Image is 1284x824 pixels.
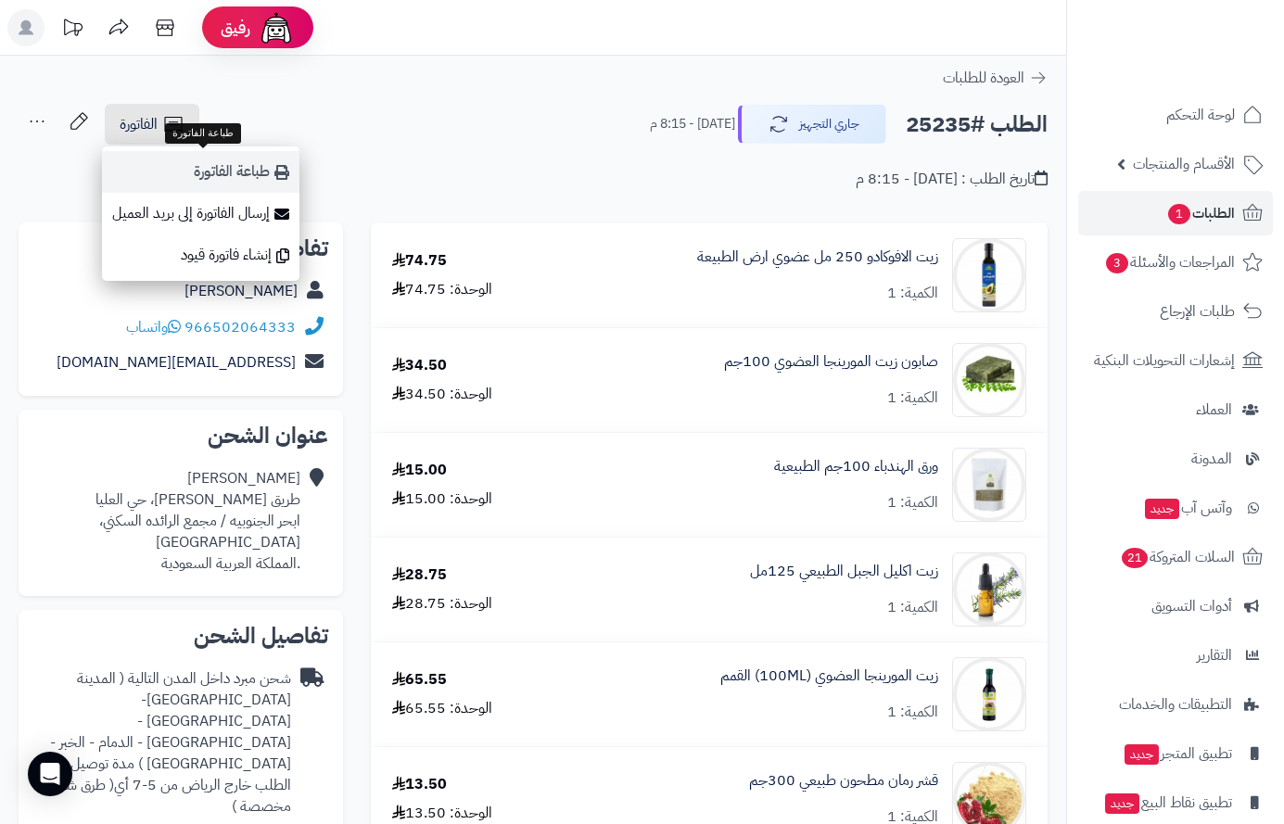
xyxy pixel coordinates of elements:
[258,9,295,46] img: ai-face.png
[392,355,447,376] div: 34.50
[738,105,886,144] button: جاري التجهيز
[1103,790,1232,816] span: تطبيق نقاط البيع
[1123,741,1232,767] span: تطبيق المتجر
[102,235,299,276] a: إنشاء فاتورة قيود
[1078,240,1273,285] a: المراجعات والأسئلة3
[184,316,296,338] a: 966502064333
[120,113,158,135] span: الفاتورة
[33,468,300,574] div: [PERSON_NAME] طريق [PERSON_NAME]، حي العليا ابحر الجنوبيه / مجمع الرائده السكني، [GEOGRAPHIC_DATA...
[906,106,1048,144] h2: الطلب #25235
[650,115,735,133] small: [DATE] - 8:15 م
[1160,298,1235,324] span: طلبات الإرجاع
[749,770,938,792] a: قشر رمان مطحون طبيعي 300جم
[105,104,199,145] a: الفاتورة
[57,351,296,374] a: [EMAIL_ADDRESS][DOMAIN_NAME]
[943,67,1048,89] a: العودة للطلبات
[33,237,328,260] h2: تفاصيل العميل
[1078,191,1273,235] a: الطلبات1
[102,151,299,193] a: طباعة الفاتورة
[953,448,1025,522] img: 1737458260-%D9%87%D9%86%D8%A8%D8%AF%D8%A7%D8%A1%20-90x90.jpg
[1078,387,1273,432] a: العملاء
[750,561,938,582] a: زيت اكليل الجبل الطبيعي 125مل
[1166,102,1235,128] span: لوحة التحكم
[1078,289,1273,334] a: طلبات الإرجاع
[774,456,938,477] a: ورق الهندباء 100جم الطبيعية
[392,460,447,481] div: 15.00
[1105,793,1139,814] span: جديد
[1078,633,1273,678] a: التقارير
[887,492,938,513] div: الكمية: 1
[392,564,447,586] div: 28.75
[1078,731,1273,776] a: تطبيق المتجرجديد
[856,169,1048,190] div: تاريخ الطلب : [DATE] - 8:15 م
[165,123,241,144] div: طباعة الفاتورة
[392,698,492,719] div: الوحدة: 65.55
[102,193,299,235] a: إرسال الفاتورة إلى بريد العميل
[392,279,492,300] div: الوحدة: 74.75
[953,657,1025,731] img: 1737735627-6281000897225-90x90.jpg
[1145,499,1179,519] span: جديد
[887,283,938,304] div: الكمية: 1
[221,17,250,39] span: رفيق
[1094,348,1235,374] span: إشعارات التحويلات البنكية
[1078,93,1273,137] a: لوحة التحكم
[1078,535,1273,579] a: السلات المتروكة21
[392,488,492,510] div: الوحدة: 15.00
[1143,495,1232,521] span: وآتس آب
[49,9,95,51] a: تحديثات المنصة
[1078,338,1273,383] a: إشعارات التحويلات البنكية
[720,666,938,687] a: زيت المورينجا العضوي (100ML) القمم
[184,280,298,302] a: [PERSON_NAME]
[1168,204,1190,224] span: 1
[1078,486,1273,530] a: وآتس آبجديد
[943,67,1024,89] span: العودة للطلبات
[953,238,1025,312] img: avocado-oil-1_7-90x90.jpg
[953,552,1025,627] img: 1692852691-1021023-90x90.png
[392,384,492,405] div: الوحدة: 34.50
[1166,200,1235,226] span: الطلبات
[33,625,328,647] h2: تفاصيل الشحن
[1078,682,1273,727] a: التطبيقات والخدمات
[1191,446,1232,472] span: المدونة
[1119,691,1232,717] span: التطبيقات والخدمات
[392,803,492,824] div: الوحدة: 13.50
[887,597,938,618] div: الكمية: 1
[887,702,938,723] div: الكمية: 1
[887,387,938,409] div: الكمية: 1
[1196,397,1232,423] span: العملاء
[697,247,938,268] a: زيت الافوكادو 250 مل عضوي ارض الطبيعة
[1122,548,1148,568] span: 21
[953,343,1025,417] img: 1716812526-WhatsApp%20Image%202024-05-27%20at%202.31.46%20PM%20(1)-90x90.jpeg
[1197,642,1232,668] span: التقارير
[28,752,72,796] div: Open Intercom Messenger
[1078,437,1273,481] a: المدونة
[33,425,328,447] h2: عنوان الشحن
[392,774,447,795] div: 13.50
[33,668,291,817] div: شحن مبرد داخل المدن التالية ( المدينة [GEOGRAPHIC_DATA]- [GEOGRAPHIC_DATA] - [GEOGRAPHIC_DATA] - ...
[1151,593,1232,619] span: أدوات التسويق
[392,250,447,272] div: 74.75
[1133,151,1235,177] span: الأقسام والمنتجات
[392,669,447,691] div: 65.55
[1106,253,1128,273] span: 3
[1078,584,1273,628] a: أدوات التسويق
[1104,249,1235,275] span: المراجعات والأسئلة
[724,351,938,373] a: صابون زيت المورينجا العضوي 100جم
[1125,744,1159,765] span: جديد
[1120,544,1235,570] span: السلات المتروكة
[126,316,181,338] a: واتساب
[392,593,492,615] div: الوحدة: 28.75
